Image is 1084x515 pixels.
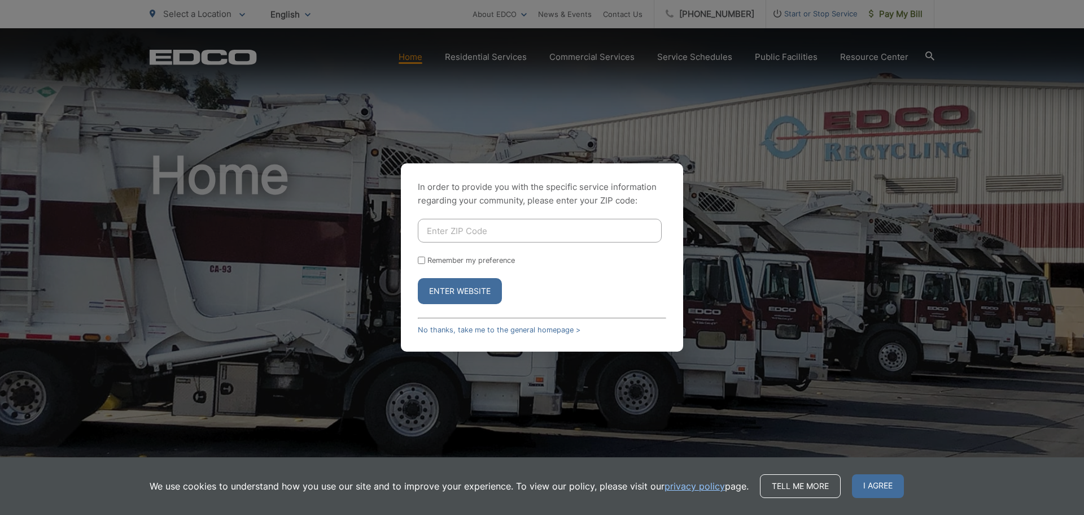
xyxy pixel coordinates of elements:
[852,474,904,498] span: I agree
[665,479,725,493] a: privacy policy
[418,219,662,243] input: Enter ZIP Code
[418,326,580,334] a: No thanks, take me to the general homepage >
[427,256,515,265] label: Remember my preference
[150,479,749,493] p: We use cookies to understand how you use our site and to improve your experience. To view our pol...
[418,180,666,207] p: In order to provide you with the specific service information regarding your community, please en...
[418,278,502,304] button: Enter Website
[760,474,841,498] a: Tell me more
